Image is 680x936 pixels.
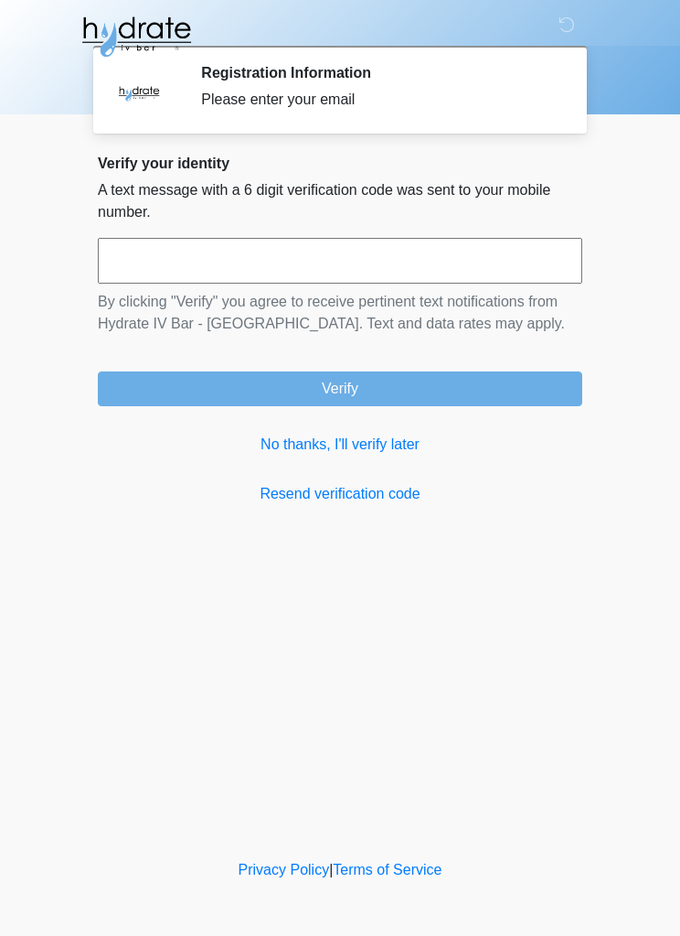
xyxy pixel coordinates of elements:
[98,371,582,406] button: Verify
[329,862,333,877] a: |
[98,483,582,505] a: Resend verification code
[333,862,441,877] a: Terms of Service
[80,14,193,59] img: Hydrate IV Bar - Glendale Logo
[98,155,582,172] h2: Verify your identity
[98,179,582,223] p: A text message with a 6 digit verification code was sent to your mobile number.
[201,89,555,111] div: Please enter your email
[112,64,166,119] img: Agent Avatar
[98,434,582,456] a: No thanks, I'll verify later
[98,291,582,335] p: By clicking "Verify" you agree to receive pertinent text notifications from Hydrate IV Bar - [GEO...
[239,862,330,877] a: Privacy Policy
